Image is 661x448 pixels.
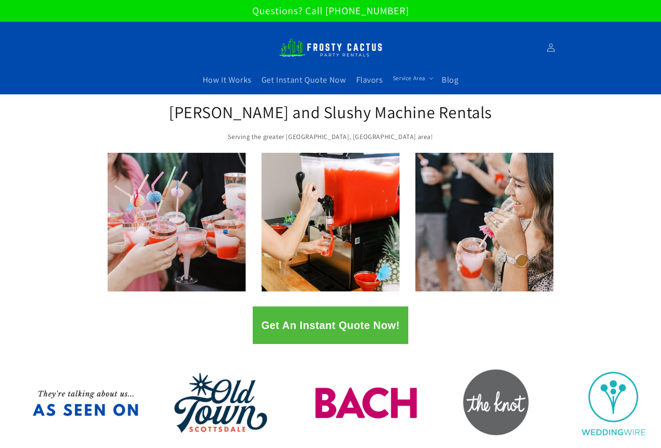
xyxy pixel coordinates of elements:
span: Blog [442,74,458,85]
button: Get An Instant Quote Now! [253,306,408,344]
img: Frosty Cactus Margarita machine rentals Slushy machine rentals dirt soda dirty slushies [279,33,383,62]
a: Get Instant Quote Now [256,69,351,90]
a: Flavors [351,69,388,90]
p: Serving the greater [GEOGRAPHIC_DATA], [GEOGRAPHIC_DATA] area! [168,131,493,143]
span: Flavors [356,74,383,85]
a: Blog [437,69,463,90]
h2: [PERSON_NAME] and Slushy Machine Rentals [168,101,493,123]
span: Service Area [393,74,425,82]
span: How It Works [203,74,251,85]
a: How It Works [198,69,256,90]
span: Get Instant Quote Now [261,74,346,85]
summary: Service Area [388,69,437,87]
